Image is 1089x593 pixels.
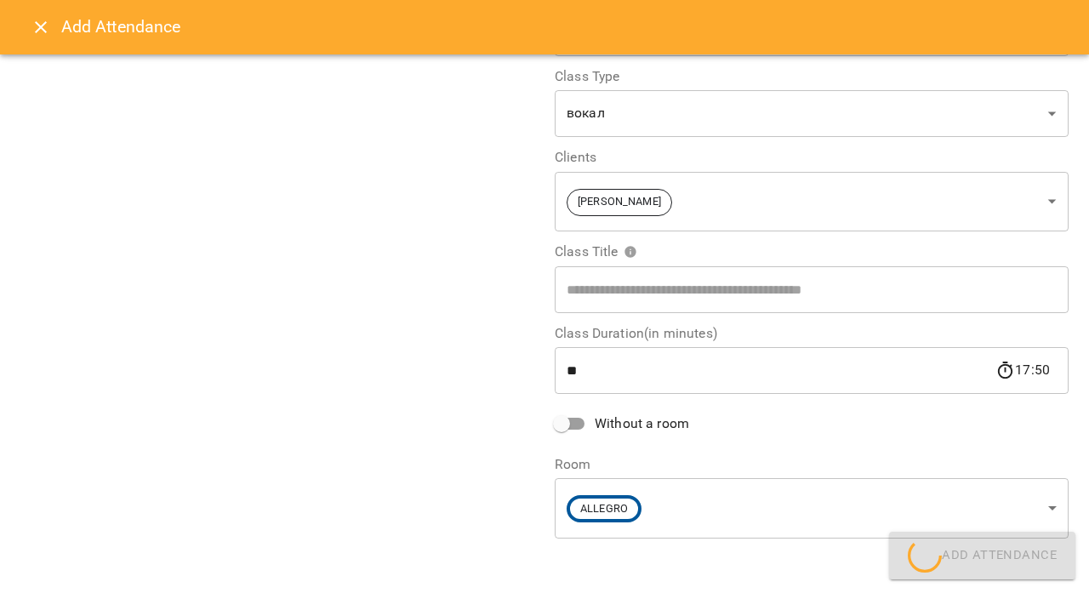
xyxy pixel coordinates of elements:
div: [PERSON_NAME] [555,171,1069,231]
div: ALLEGRO [555,478,1069,539]
label: Room [555,458,1069,471]
span: Without a room [595,413,689,434]
span: [PERSON_NAME] [567,194,671,210]
div: вокал [555,90,1069,138]
button: Close [20,7,61,48]
label: Class Type [555,70,1069,83]
label: Clients [555,151,1069,164]
span: Class Title [555,245,637,259]
h6: Add Attendance [61,14,1069,40]
label: Class Duration(in minutes) [555,327,1069,340]
svg: Please specify class title or select clients [624,245,637,259]
span: ALLEGRO [570,501,638,517]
